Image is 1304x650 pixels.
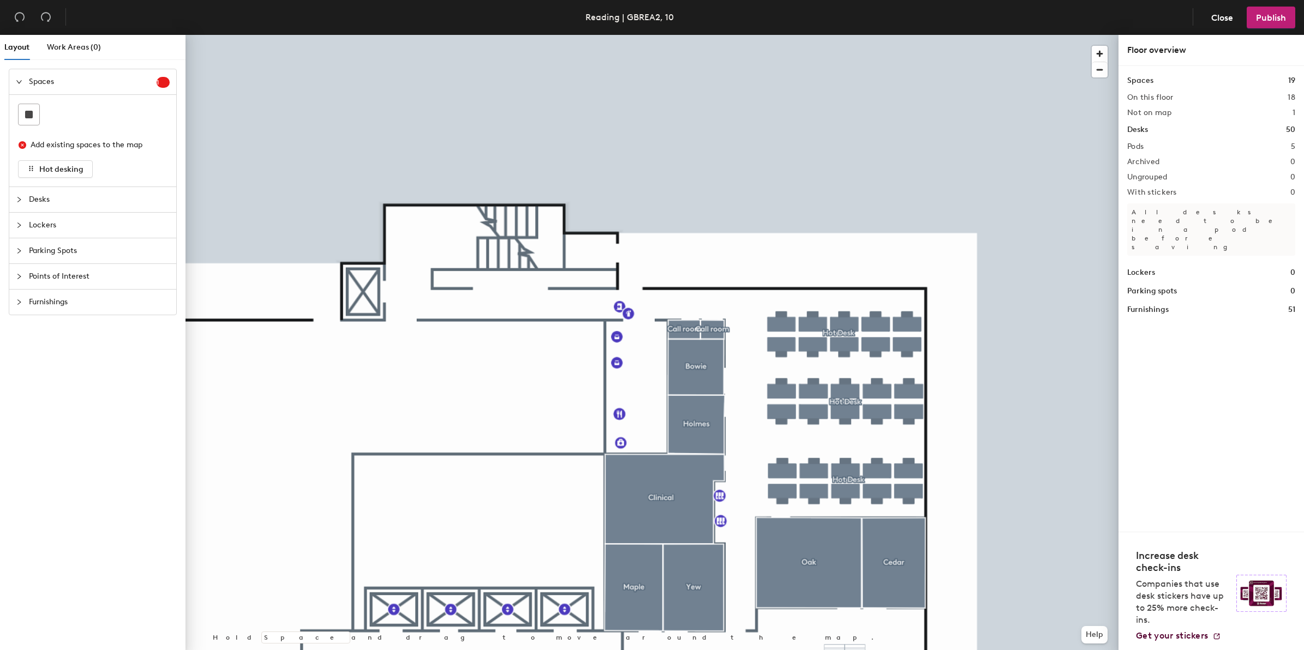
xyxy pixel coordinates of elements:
[16,299,22,305] span: collapsed
[1288,93,1295,102] h2: 18
[157,79,170,86] span: 1
[31,139,160,151] div: Add existing spaces to the map
[1127,267,1155,279] h1: Lockers
[29,213,170,238] span: Lockers
[1136,630,1208,641] span: Get your stickers
[1290,188,1295,197] h2: 0
[16,222,22,228] span: collapsed
[18,160,93,178] button: Hot desking
[1081,626,1108,643] button: Help
[1127,93,1174,102] h2: On this floor
[1247,7,1295,28] button: Publish
[1127,142,1144,151] h2: Pods
[1127,203,1295,256] p: All desks need to be in a pod before saving
[157,77,170,88] sup: 1
[1127,304,1169,316] h1: Furnishings
[16,273,22,280] span: collapsed
[1291,142,1295,151] h2: 5
[1136,550,1230,574] h4: Increase desk check-ins
[1211,13,1233,23] span: Close
[1236,575,1287,612] img: Sticker logo
[29,264,170,289] span: Points of Interest
[29,69,157,94] span: Spaces
[4,43,29,52] span: Layout
[1127,158,1159,166] h2: Archived
[1256,13,1286,23] span: Publish
[1136,630,1221,641] a: Get your stickers
[1127,188,1177,197] h2: With stickers
[16,196,22,203] span: collapsed
[1202,7,1242,28] button: Close
[1288,75,1295,87] h1: 19
[585,10,674,24] div: Reading | GBREA2, 10
[47,43,101,52] span: Work Areas (0)
[19,141,26,149] span: close-circle
[16,248,22,254] span: collapsed
[29,187,170,212] span: Desks
[35,7,57,28] button: Redo (⌘ + ⇧ + Z)
[1290,158,1295,166] h2: 0
[1127,285,1177,297] h1: Parking spots
[1127,173,1168,182] h2: Ungrouped
[1127,124,1148,136] h1: Desks
[1127,109,1171,117] h2: Not on map
[1290,173,1295,182] h2: 0
[29,290,170,315] span: Furnishings
[1288,304,1295,316] h1: 51
[1127,44,1295,57] div: Floor overview
[9,7,31,28] button: Undo (⌘ + Z)
[1136,578,1230,626] p: Companies that use desk stickers have up to 25% more check-ins.
[1290,267,1295,279] h1: 0
[1293,109,1295,117] h2: 1
[1127,75,1153,87] h1: Spaces
[16,79,22,85] span: expanded
[1286,124,1295,136] h1: 50
[39,165,83,174] span: Hot desking
[1290,285,1295,297] h1: 0
[29,238,170,263] span: Parking Spots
